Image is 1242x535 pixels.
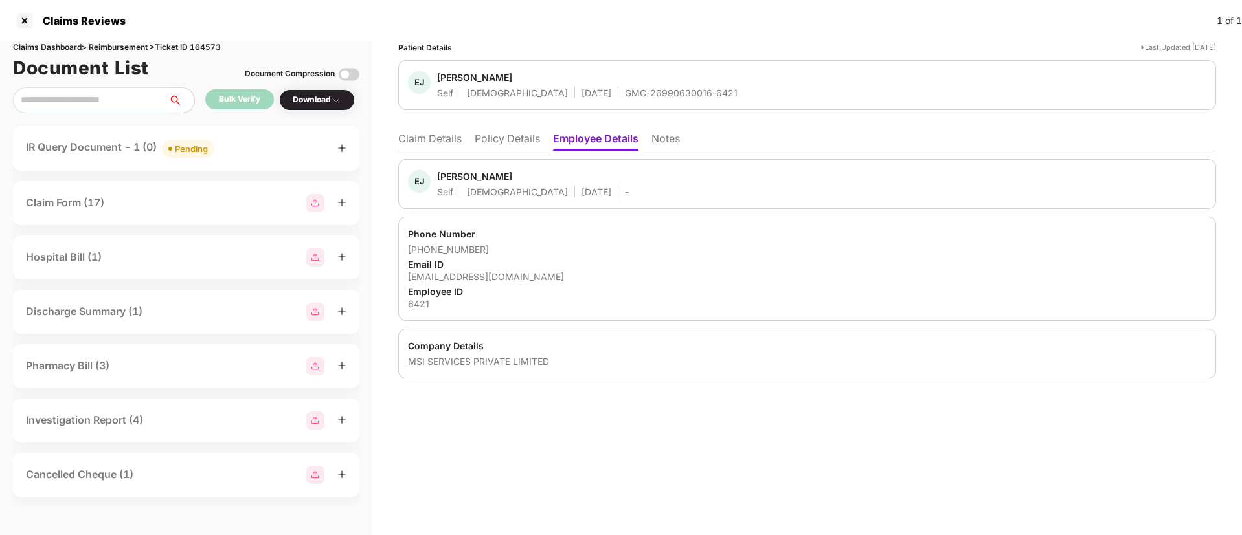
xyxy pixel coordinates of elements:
button: search [168,87,195,113]
img: svg+xml;base64,PHN2ZyBpZD0iR3JvdXBfMjg4MTMiIGRhdGEtbmFtZT0iR3JvdXAgMjg4MTMiIHhtbG5zPSJodHRwOi8vd3... [306,248,324,267]
div: [DATE] [581,186,611,198]
div: Investigation Report (4) [26,412,143,428]
div: Self [437,186,453,198]
div: Patient Details [398,41,452,54]
div: Company Details [408,340,1206,352]
li: Notes [651,132,680,151]
div: EJ [408,170,431,193]
img: svg+xml;base64,PHN2ZyBpZD0iR3JvdXBfMjg4MTMiIGRhdGEtbmFtZT0iR3JvdXAgMjg4MTMiIHhtbG5zPSJodHRwOi8vd3... [306,466,324,484]
div: [PHONE_NUMBER] [408,243,1206,256]
div: [PERSON_NAME] [437,71,512,83]
span: plus [337,252,346,261]
div: *Last Updated [DATE] [1140,41,1216,54]
div: 1 of 1 [1217,14,1242,28]
img: svg+xml;base64,PHN2ZyBpZD0iVG9nZ2xlLTMyeDMyIiB4bWxucz0iaHR0cDovL3d3dy53My5vcmcvMjAwMC9zdmciIHdpZH... [339,64,359,85]
div: 6421 [408,298,1206,310]
div: Claims Reviews [35,14,126,27]
span: plus [337,307,346,316]
img: svg+xml;base64,PHN2ZyBpZD0iR3JvdXBfMjg4MTMiIGRhdGEtbmFtZT0iR3JvdXAgMjg4MTMiIHhtbG5zPSJodHRwOi8vd3... [306,357,324,375]
span: plus [337,361,346,370]
div: EJ [408,71,431,94]
li: Employee Details [553,132,638,151]
div: Hospital Bill (1) [26,249,102,265]
div: Discharge Summary (1) [26,303,142,320]
div: Claim Form (17) [26,195,104,211]
img: svg+xml;base64,PHN2ZyBpZD0iRHJvcGRvd24tMzJ4MzIiIHhtbG5zPSJodHRwOi8vd3d3LnczLm9yZy8yMDAwL3N2ZyIgd2... [331,95,341,105]
div: [EMAIL_ADDRESS][DOMAIN_NAME] [408,270,1206,283]
div: [DATE] [581,87,611,99]
div: Download [293,94,341,106]
h1: Document List [13,54,149,82]
span: plus [337,415,346,424]
div: [DEMOGRAPHIC_DATA] [467,87,568,99]
div: Claims Dashboard > Reimbursement > Ticket ID 164573 [13,41,359,54]
div: Self [437,87,453,99]
div: Email ID [408,258,1206,270]
div: GMC-26990630016-6421 [625,87,738,99]
div: Cancelled Cheque (1) [26,466,133,483]
div: [DEMOGRAPHIC_DATA] [467,186,568,198]
div: Phone Number [408,228,1206,240]
div: Bulk Verify [219,93,260,105]
div: MSI SERVICES PRIVATE LIMITED [408,355,1206,367]
span: plus [337,198,346,207]
span: plus [337,470,346,479]
div: Document Compression [245,68,335,80]
div: Employee ID [408,285,1206,298]
div: [PERSON_NAME] [437,170,512,182]
li: Claim Details [398,132,462,151]
div: Pharmacy Bill (3) [26,358,109,374]
span: plus [337,144,346,153]
img: svg+xml;base64,PHN2ZyBpZD0iR3JvdXBfMjg4MTMiIGRhdGEtbmFtZT0iR3JvdXAgMjg4MTMiIHhtbG5zPSJodHRwOi8vd3... [306,411,324,430]
li: Policy Details [475,132,540,151]
img: svg+xml;base64,PHN2ZyBpZD0iR3JvdXBfMjg4MTMiIGRhdGEtbmFtZT0iR3JvdXAgMjg4MTMiIHhtbG5zPSJodHRwOi8vd3... [306,303,324,321]
div: IR Query Document - 1 (0) [26,139,214,158]
span: search [168,95,194,105]
div: - [625,186,629,198]
img: svg+xml;base64,PHN2ZyBpZD0iR3JvdXBfMjg4MTMiIGRhdGEtbmFtZT0iR3JvdXAgMjg4MTMiIHhtbG5zPSJodHRwOi8vd3... [306,194,324,212]
div: Pending [175,142,208,155]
